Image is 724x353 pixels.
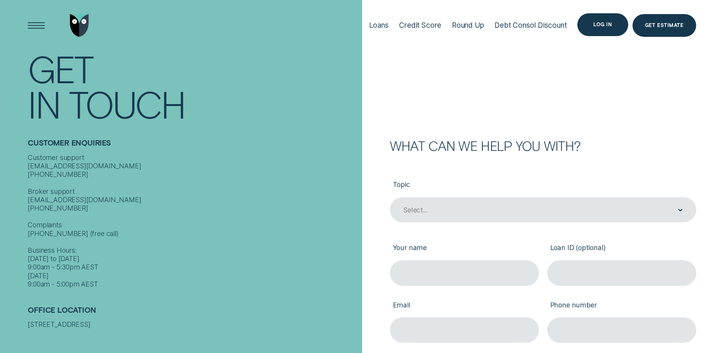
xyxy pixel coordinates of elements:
label: Email [390,294,539,317]
img: Wisr [70,14,89,37]
div: In [28,86,60,121]
label: Loan ID (optional) [547,237,696,260]
a: Get Estimate [632,14,696,37]
div: Select... [403,206,427,214]
div: Round Up [452,21,484,30]
h2: Office Location [28,306,358,321]
label: Topic [390,174,696,197]
div: Customer support [EMAIL_ADDRESS][DOMAIN_NAME] [PHONE_NUMBER] Broker support [EMAIL_ADDRESS][DOMAI... [28,154,358,289]
div: Debt Consol Discount [494,21,567,30]
button: Open Menu [25,14,48,37]
button: Log in [577,13,628,36]
h2: What can we help you with? [390,139,696,152]
h2: Customer Enquiries [28,138,358,154]
div: Credit Score [399,21,441,30]
div: Touch [69,86,185,121]
div: Loans [369,21,389,30]
div: [STREET_ADDRESS] [28,320,358,329]
div: Get [28,51,93,86]
div: Log in [593,22,612,27]
label: Your name [390,237,539,260]
h1: Get In Touch [28,51,358,121]
label: Phone number [547,294,696,317]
